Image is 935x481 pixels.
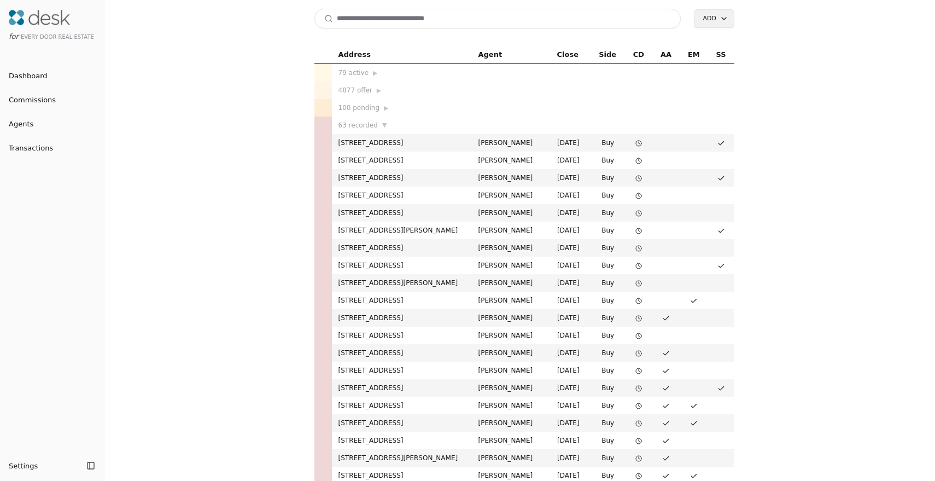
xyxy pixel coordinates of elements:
span: EM [688,49,700,61]
td: Buy [591,257,625,274]
td: [STREET_ADDRESS] [332,309,472,327]
td: Buy [591,362,625,379]
td: [PERSON_NAME] [472,397,551,414]
span: Address [338,49,371,61]
td: Buy [591,414,625,432]
td: [STREET_ADDRESS] [332,152,472,169]
td: [PERSON_NAME] [472,152,551,169]
td: Buy [591,239,625,257]
td: [DATE] [551,222,591,239]
td: [PERSON_NAME] [472,239,551,257]
button: Settings [4,457,83,474]
span: CD [633,49,644,61]
td: [STREET_ADDRESS] [332,397,472,414]
span: 63 recorded [338,120,378,131]
td: [DATE] [551,414,591,432]
td: Buy [591,274,625,292]
td: [STREET_ADDRESS] [332,187,472,204]
td: Buy [591,397,625,414]
td: Buy [591,187,625,204]
td: [DATE] [551,204,591,222]
td: [PERSON_NAME] [472,344,551,362]
td: [DATE] [551,344,591,362]
td: Buy [591,379,625,397]
span: Side [599,49,617,61]
td: Buy [591,204,625,222]
td: [DATE] [551,432,591,449]
td: [STREET_ADDRESS][PERSON_NAME] [332,274,472,292]
td: [STREET_ADDRESS] [332,257,472,274]
td: Buy [591,222,625,239]
td: [DATE] [551,257,591,274]
td: [DATE] [551,169,591,187]
td: [DATE] [551,449,591,467]
td: [PERSON_NAME] [472,449,551,467]
span: ▼ [382,120,387,130]
td: [STREET_ADDRESS][PERSON_NAME] [332,222,472,239]
span: Every Door Real Estate [21,34,94,40]
span: Settings [9,460,38,472]
td: [PERSON_NAME] [472,327,551,344]
span: SS [716,49,726,61]
div: 79 active [338,67,465,78]
div: 100 pending [338,102,465,113]
td: [PERSON_NAME] [472,379,551,397]
td: [STREET_ADDRESS] [332,379,472,397]
td: [PERSON_NAME] [472,414,551,432]
span: ▶ [373,68,378,78]
td: [DATE] [551,309,591,327]
td: [DATE] [551,327,591,344]
td: [STREET_ADDRESS] [332,432,472,449]
td: [PERSON_NAME] [472,257,551,274]
td: [PERSON_NAME] [472,204,551,222]
td: [DATE] [551,152,591,169]
td: Buy [591,327,625,344]
td: [PERSON_NAME] [472,187,551,204]
td: [DATE] [551,362,591,379]
span: Close [557,49,578,61]
td: [STREET_ADDRESS] [332,204,472,222]
button: Add [694,9,734,28]
span: AA [661,49,671,61]
td: [DATE] [551,379,591,397]
td: [STREET_ADDRESS] [332,169,472,187]
td: [STREET_ADDRESS] [332,344,472,362]
span: ▶ [377,86,381,96]
td: [PERSON_NAME] [472,362,551,379]
td: [STREET_ADDRESS] [332,327,472,344]
td: [PERSON_NAME] [472,169,551,187]
td: Buy [591,449,625,467]
td: [DATE] [551,134,591,152]
td: [DATE] [551,397,591,414]
span: ▶ [384,103,389,113]
td: [DATE] [551,274,591,292]
td: [STREET_ADDRESS] [332,134,472,152]
td: Buy [591,134,625,152]
span: Agent [478,49,502,61]
td: [STREET_ADDRESS] [332,292,472,309]
td: [PERSON_NAME] [472,274,551,292]
td: [STREET_ADDRESS] [332,362,472,379]
td: [PERSON_NAME] [472,134,551,152]
td: Buy [591,309,625,327]
td: [PERSON_NAME] [472,432,551,449]
td: Buy [591,432,625,449]
td: [STREET_ADDRESS] [332,239,472,257]
td: Buy [591,169,625,187]
td: Buy [591,344,625,362]
span: for [9,32,19,40]
td: Buy [591,152,625,169]
td: [STREET_ADDRESS][PERSON_NAME] [332,449,472,467]
td: [PERSON_NAME] [472,292,551,309]
td: [DATE] [551,239,591,257]
td: Buy [591,292,625,309]
td: [PERSON_NAME] [472,309,551,327]
td: [DATE] [551,292,591,309]
td: [PERSON_NAME] [472,222,551,239]
img: Desk [9,10,70,25]
td: [STREET_ADDRESS] [332,414,472,432]
div: 4877 offer [338,85,465,96]
td: [DATE] [551,187,591,204]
